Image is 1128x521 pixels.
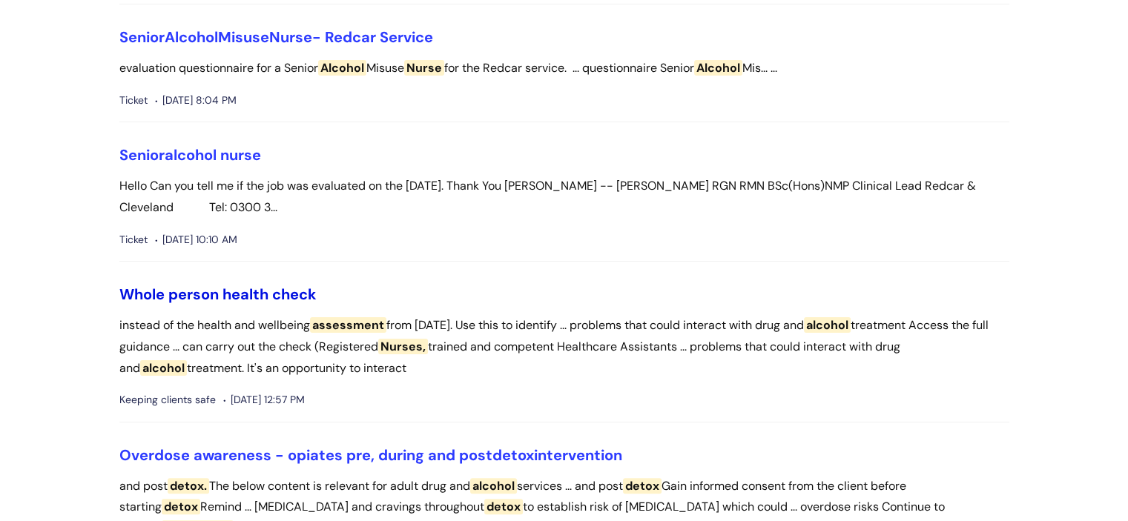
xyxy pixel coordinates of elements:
[162,499,200,514] span: detox
[484,499,523,514] span: detox
[119,230,148,249] span: Ticket
[404,60,444,76] span: Nurse
[223,391,305,409] span: [DATE] 12:57 PM
[318,60,366,76] span: Alcohol
[623,478,662,494] span: detox
[220,145,261,165] span: nurse
[119,27,433,47] a: SeniorAlcoholMisuseNurse- Redcar Service
[168,478,209,494] span: detox.
[119,145,261,165] a: Senioralcohol nurse
[269,27,312,47] span: Nurse
[119,391,216,409] span: Keeping clients safe
[165,27,218,47] span: Alcohol
[165,145,217,165] span: alcohol
[119,91,148,110] span: Ticket
[119,445,622,465] a: Overdose awareness - opiates pre, during and postdetoxintervention
[155,91,237,110] span: [DATE] 8:04 PM
[140,360,187,376] span: alcohol
[470,478,517,494] span: alcohol
[378,339,428,354] span: Nurses,
[492,445,534,465] span: detox
[694,60,742,76] span: Alcohol
[119,58,1009,79] p: evaluation questionnaire for a Senior Misuse for the Redcar service. ... questionnaire Senior Mis...
[310,317,386,333] span: assessment
[119,315,1009,379] p: instead of the health and wellbeing from [DATE]. Use this to identify ... problems that could int...
[119,176,1009,219] p: Hello Can you tell me if the job was evaluated on the [DATE]. Thank You [PERSON_NAME] -- [PERSON_...
[804,317,851,333] span: alcohol
[119,285,317,304] a: Whole person health check
[155,230,237,249] span: [DATE] 10:10 AM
